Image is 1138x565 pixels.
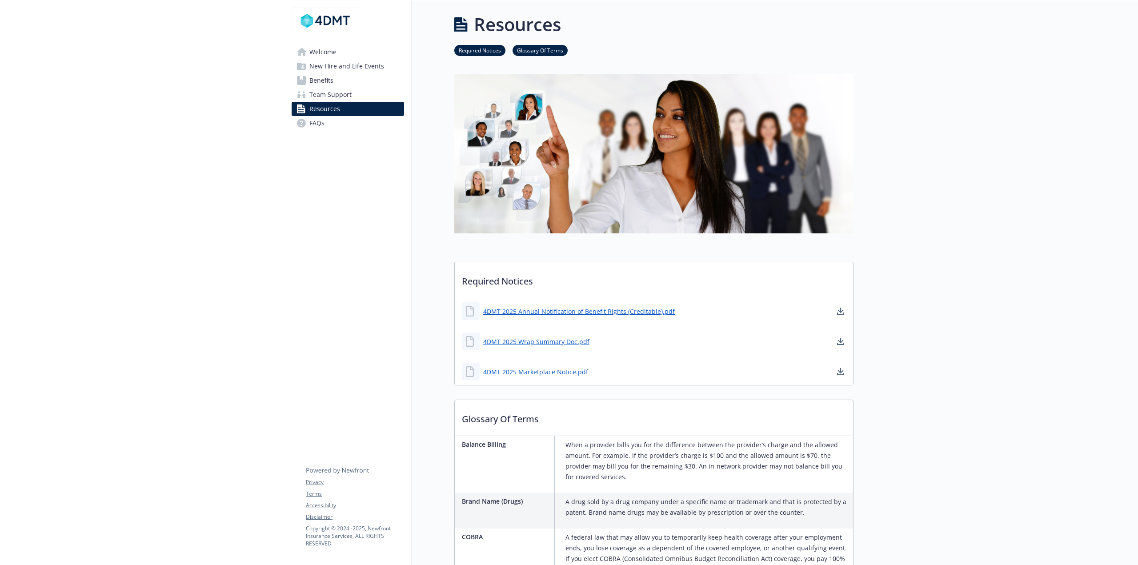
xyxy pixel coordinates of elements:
[462,440,551,449] p: Balance Billing
[292,88,404,102] a: Team Support
[462,532,551,541] p: COBRA
[292,102,404,116] a: Resources
[454,46,505,54] a: Required Notices
[306,478,404,486] a: Privacy
[835,336,846,347] a: download document
[292,73,404,88] a: Benefits
[292,45,404,59] a: Welcome
[835,366,846,377] a: download document
[565,497,849,518] p: A drug sold by a drug company under a specific name or trademark and that is protected by a paten...
[474,11,561,38] h1: Resources
[462,497,551,506] p: Brand Name (Drugs)
[292,59,404,73] a: New Hire and Life Events
[309,116,325,130] span: FAQs
[454,74,853,233] img: resources page banner
[513,46,568,54] a: Glossary Of Terms
[565,440,849,482] p: When a provider bills you for the difference between the provider’s charge and the allowed amount...
[309,88,352,102] span: Team Support
[835,306,846,317] a: download document
[306,490,404,498] a: Terms
[483,307,675,316] a: 4DMT 2025 Annual Notification of Benefit Rights (Creditable).pdf
[483,337,589,346] a: 4DMT 2025 Wrap Summary Doc.pdf
[309,59,384,73] span: New Hire and Life Events
[309,45,337,59] span: Welcome
[309,73,333,88] span: Benefits
[306,525,404,547] p: Copyright © 2024 - 2025 , Newfront Insurance Services, ALL RIGHTS RESERVED
[455,400,853,433] p: Glossary Of Terms
[306,513,404,521] a: Disclaimer
[306,501,404,509] a: Accessibility
[309,102,340,116] span: Resources
[455,262,853,295] p: Required Notices
[483,367,588,377] a: 4DMT 2025 Marketplace Notice.pdf
[292,116,404,130] a: FAQs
